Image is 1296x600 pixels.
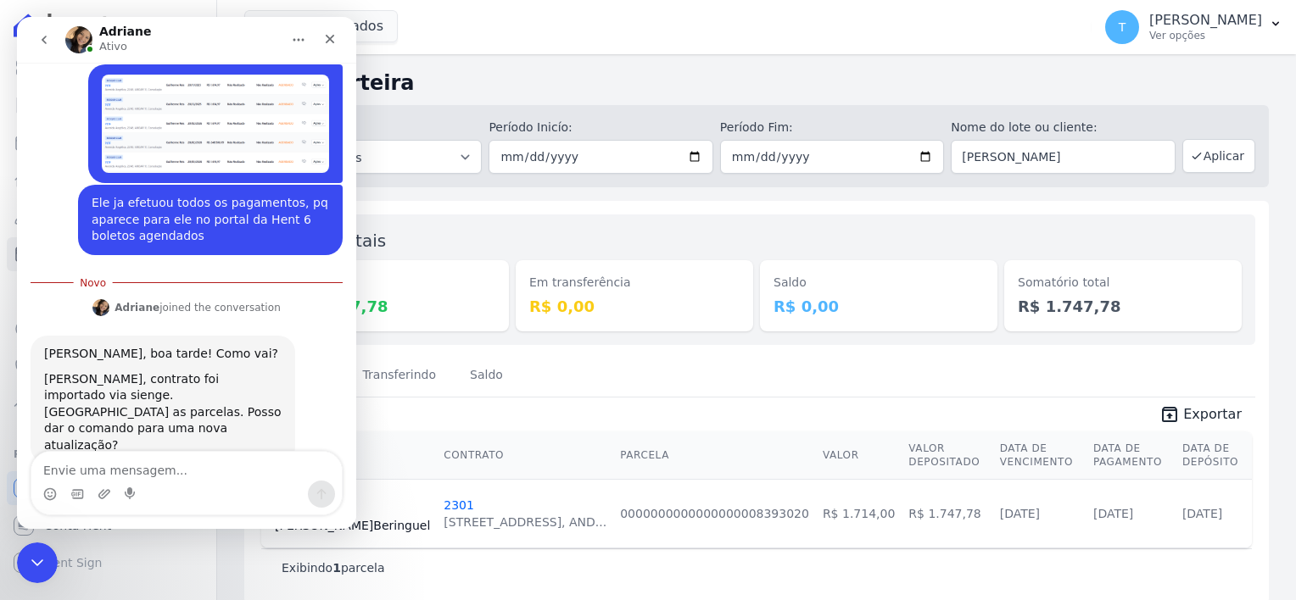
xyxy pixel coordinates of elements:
a: Troca de Arquivos [7,386,209,420]
span: Exportar [1183,404,1242,425]
p: Exibindo parcela [282,559,385,576]
dt: Somatório total [1018,274,1228,292]
a: [DATE] [1093,507,1133,520]
div: Ele ja efetuou todos os pagamentos, pq aparece para ele no portal da Hent 6 boletos agendados [61,168,326,238]
button: Selecionador de Emoji [26,470,40,484]
a: Saldo [466,354,506,398]
button: Selecionador de GIF [53,470,67,484]
th: Contrato [437,431,613,480]
div: [STREET_ADDRESS], AND... [444,514,606,531]
dd: R$ 0,00 [529,295,740,318]
b: Adriane [98,285,142,297]
a: Negativação [7,349,209,383]
th: Valor [816,431,902,480]
span: T [1119,21,1126,33]
div: [PERSON_NAME], boa tarde! Como vai? [27,329,265,346]
div: Plataformas [14,444,203,464]
div: Thayna diz… [14,47,326,168]
div: joined the conversation [98,283,264,298]
a: Clientes [7,200,209,234]
th: Data de Pagamento [1087,431,1176,480]
button: Start recording [108,470,121,484]
a: unarchive Exportar [1146,404,1255,428]
th: Parcela [613,431,816,480]
a: [DATE] [1182,507,1222,520]
div: Fechar [298,7,328,37]
p: Ver opções [1149,29,1262,42]
a: Parcelas [7,125,209,159]
p: [PERSON_NAME] [1149,12,1262,29]
a: 2301 [444,498,474,512]
label: Período Fim: [720,119,944,136]
button: Enviar uma mensagem [291,464,318,491]
dd: R$ 0,00 [774,295,984,318]
iframe: Intercom live chat [17,542,58,583]
h2: Minha Carteira [244,68,1269,98]
button: Início [265,7,298,39]
div: Thayna diz… [14,168,326,252]
dd: R$ 1.747,78 [285,295,495,318]
button: Upload do anexo [81,470,94,484]
a: Transferências [7,275,209,308]
textarea: Envie uma mensagem... [14,435,325,464]
dt: Em transferência [529,274,740,292]
div: [PERSON_NAME], contrato foi importado via sienge. [GEOGRAPHIC_DATA] as parcelas. Posso dar o coma... [27,354,265,437]
dt: Saldo [774,274,984,292]
a: Conta Hent [7,508,209,542]
a: [DATE] [1000,507,1040,520]
th: Valor Depositado [902,431,992,480]
dd: R$ 1.747,78 [1018,295,1228,318]
th: Data de Depósito [1176,431,1252,480]
p: Ativo [82,21,110,38]
label: Período Inicío: [489,119,712,136]
a: Transferindo [360,354,440,398]
a: 0000000000000000008393020 [620,507,809,520]
td: R$ 1.747,78 [902,479,992,547]
button: 7 selecionados [244,10,398,42]
td: R$ 1.714,00 [816,479,902,547]
a: Visão Geral [7,51,209,85]
a: Recebíveis [7,471,209,505]
i: unarchive [1159,404,1180,425]
button: Aplicar [1182,139,1255,173]
iframe: Intercom live chat [17,17,356,529]
th: Data de Vencimento [993,431,1087,480]
div: New messages divider [14,265,326,266]
a: Minha Carteira [7,237,209,271]
b: 1 [332,561,341,575]
label: Nome do lote ou cliente: [951,119,1175,136]
dt: Depositado [285,274,495,292]
div: [PERSON_NAME], boa tarde! Como vai?[PERSON_NAME], contrato foi importado via sienge. [GEOGRAPHIC_... [14,319,278,447]
div: Adriane diz… [14,280,326,319]
button: T [PERSON_NAME] Ver opções [1092,3,1296,51]
img: Profile image for Adriane [75,282,92,299]
div: Ele ja efetuou todos os pagamentos, pq aparece para ele no portal da Hent 6 boletos agendados [75,178,312,228]
div: Adriane diz… [14,319,326,485]
a: Contratos [7,88,209,122]
a: Crédito [7,312,209,346]
a: Lotes [7,163,209,197]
